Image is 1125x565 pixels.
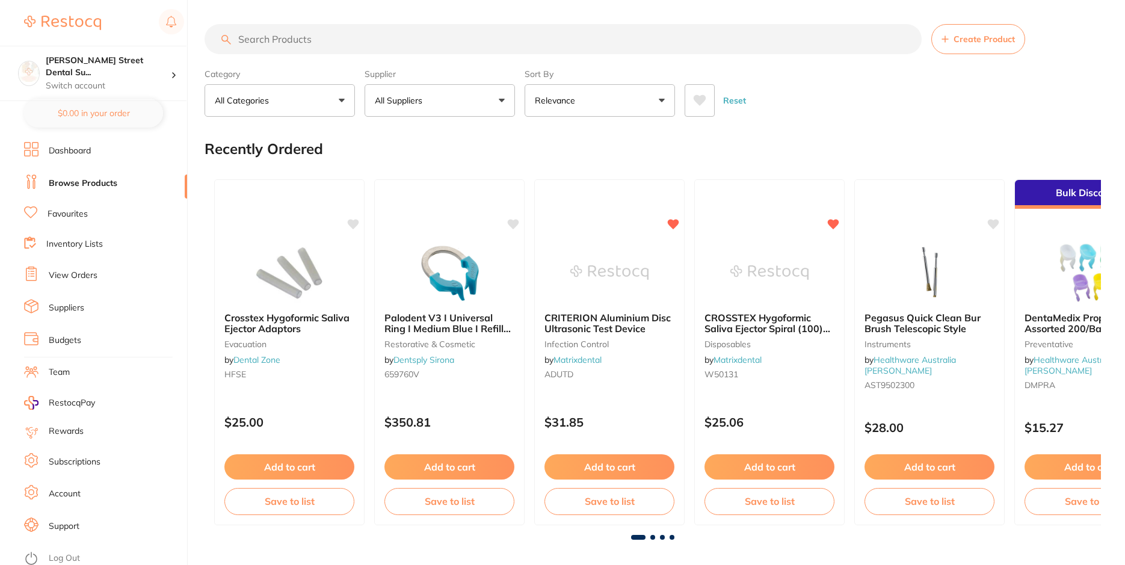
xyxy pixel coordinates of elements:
span: by [224,354,280,365]
p: Relevance [535,94,580,107]
small: W50131 [704,369,834,379]
img: CROSSTEX Hygoformic Saliva Ejector Spiral (100) Light Green [730,242,809,303]
b: CRITERION Aluminium Disc Ultrasonic Test Device [544,312,674,335]
a: Matrixdental [714,354,762,365]
a: Restocq Logo [24,9,101,37]
span: RestocqPay [49,397,95,409]
a: Log Out [49,552,80,564]
button: Save to list [704,488,834,514]
span: Create Product [954,34,1015,44]
img: Dawson Street Dental Surgery [19,61,39,82]
p: $31.85 [544,415,674,429]
button: Add to cart [384,454,514,480]
img: Restocq Logo [24,16,101,30]
button: Save to list [865,488,994,514]
p: $350.81 [384,415,514,429]
span: by [865,354,956,376]
img: Pegasus Quick Clean Bur Brush Telescopic Style [890,242,969,303]
a: Support [49,520,79,533]
button: $0.00 in your order [24,99,163,128]
button: Reset [720,84,750,117]
button: All Categories [205,84,355,117]
a: Dental Zone [233,354,280,365]
p: Switch account [46,80,171,92]
b: Crosstex Hygoformic Saliva Ejector Adaptors [224,312,354,335]
b: Pegasus Quick Clean Bur Brush Telescopic Style [865,312,994,335]
a: RestocqPay [24,396,95,410]
p: All Categories [215,94,274,107]
a: Matrixdental [553,354,602,365]
img: Palodent V3 I Universal Ring I Medium Blue I Refill of 2 [410,242,489,303]
button: Save to list [544,488,674,514]
label: Category [205,69,355,79]
a: Suppliers [49,302,84,314]
a: Budgets [49,335,81,347]
label: Sort By [525,69,675,79]
span: by [384,354,454,365]
a: Inventory Lists [46,238,103,250]
button: Save to list [384,488,514,514]
small: 659760V [384,369,514,379]
a: Favourites [48,208,88,220]
img: RestocqPay [24,396,39,410]
button: Add to cart [865,454,994,480]
small: disposables [704,339,834,349]
button: Add to cart [704,454,834,480]
button: All Suppliers [365,84,515,117]
img: CRITERION Aluminium Disc Ultrasonic Test Device [570,242,649,303]
button: Create Product [931,24,1025,54]
a: Dashboard [49,145,91,157]
a: Healthware Australia [PERSON_NAME] [1025,354,1116,376]
button: Add to cart [544,454,674,480]
a: Browse Products [49,178,117,190]
button: Add to cart [224,454,354,480]
p: All Suppliers [375,94,427,107]
span: by [544,354,602,365]
p: $28.00 [865,421,994,434]
span: by [1025,354,1116,376]
a: Rewards [49,425,84,437]
a: Account [49,488,81,500]
p: $25.00 [224,415,354,429]
button: Relevance [525,84,675,117]
a: Team [49,366,70,378]
a: Dentsply Sirona [393,354,454,365]
b: Palodent V3 I Universal Ring I Medium Blue I Refill of 2 [384,312,514,335]
label: Supplier [365,69,515,79]
p: $25.06 [704,415,834,429]
small: AST9502300 [865,380,994,390]
h4: Dawson Street Dental Surgery [46,55,171,78]
a: Subscriptions [49,456,100,468]
a: View Orders [49,270,97,282]
span: by [704,354,762,365]
h2: Recently Ordered [205,141,323,158]
small: Instruments [865,339,994,349]
small: infection control [544,339,674,349]
img: Crosstex Hygoformic Saliva Ejector Adaptors [250,242,328,303]
small: ADUTD [544,369,674,379]
small: restorative & cosmetic [384,339,514,349]
button: Save to list [224,488,354,514]
small: HFSE [224,369,354,379]
input: Search Products [205,24,922,54]
b: CROSSTEX Hygoformic Saliva Ejector Spiral (100) Light Green [704,312,834,335]
a: Healthware Australia [PERSON_NAME] [865,354,956,376]
small: Evacuation [224,339,354,349]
